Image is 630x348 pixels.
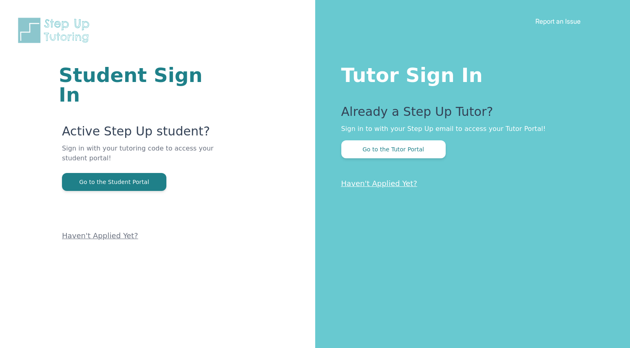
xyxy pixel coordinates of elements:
a: Haven't Applied Yet? [341,179,418,188]
p: Sign in with your tutoring code to access your student portal! [62,144,217,173]
h1: Student Sign In [59,65,217,104]
img: Step Up Tutoring horizontal logo [16,16,95,44]
a: Haven't Applied Yet? [62,231,138,240]
p: Sign in to with your Step Up email to access your Tutor Portal! [341,124,598,134]
a: Go to the Student Portal [62,178,166,186]
p: Already a Step Up Tutor? [341,104,598,124]
h1: Tutor Sign In [341,62,598,85]
a: Report an Issue [535,17,581,25]
a: Go to the Tutor Portal [341,145,446,153]
p: Active Step Up student? [62,124,217,144]
button: Go to the Tutor Portal [341,140,446,158]
button: Go to the Student Portal [62,173,166,191]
